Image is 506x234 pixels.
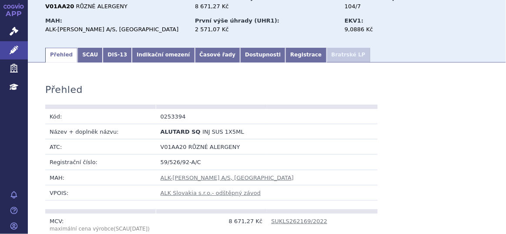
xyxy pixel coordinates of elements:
[45,17,62,24] strong: MAH:
[45,84,83,96] h3: Přehled
[156,155,378,170] td: 59/526/92-A/C
[103,48,132,63] a: DIS-13
[45,48,77,63] a: Přehled
[161,190,261,196] a: ALK Slovakia s.r.o.- odštěpný závod
[132,48,194,63] a: Indikační omezení
[77,48,103,63] a: SCAU
[345,17,363,24] strong: EKV1:
[45,3,74,10] strong: V01AA20
[45,26,187,33] div: ALK-[PERSON_NAME] A/S, [GEOGRAPHIC_DATA]
[188,144,240,150] span: RŮZNÉ ALERGENY
[45,155,156,170] td: Registrační číslo:
[161,144,187,150] span: V01AA20
[45,139,156,155] td: ATC:
[195,3,336,10] div: 8 671,27 Kč
[161,175,294,181] a: ALK-[PERSON_NAME] A/S, [GEOGRAPHIC_DATA]
[130,226,148,232] span: [DATE]
[345,3,442,10] div: 104/7
[202,129,244,135] span: INJ SUS 1X5ML
[45,124,156,139] td: Název + doplněk názvu:
[45,170,156,185] td: MAH:
[45,185,156,200] td: VPOIS:
[156,109,267,124] td: 0253394
[161,129,201,135] span: ALUTARD SQ
[50,226,114,232] span: maximální cena výrobce
[195,48,241,63] a: Časové řady
[271,218,328,224] a: SUKLS262169/2022
[50,226,150,232] span: (SCAU )
[345,26,442,33] div: 9,0886 Kč
[76,3,128,10] span: RŮZNÉ ALERGENY
[285,48,326,63] a: Registrace
[45,109,156,124] td: Kód:
[195,17,279,24] strong: První výše úhrady (UHR1):
[195,26,336,33] div: 2 571,07 Kč
[240,48,285,63] a: Dostupnosti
